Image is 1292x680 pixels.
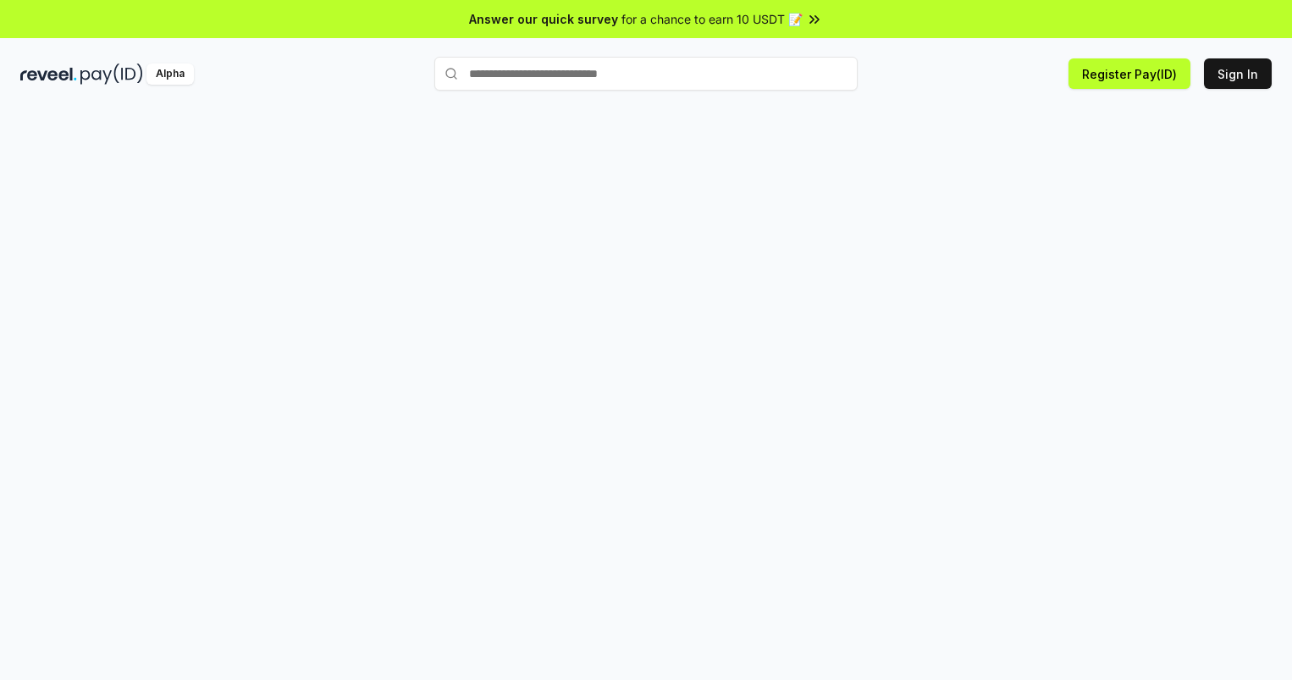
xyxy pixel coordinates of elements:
[80,64,143,85] img: pay_id
[1204,58,1272,89] button: Sign In
[1068,58,1190,89] button: Register Pay(ID)
[20,64,77,85] img: reveel_dark
[621,10,803,28] span: for a chance to earn 10 USDT 📝
[469,10,618,28] span: Answer our quick survey
[146,64,194,85] div: Alpha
